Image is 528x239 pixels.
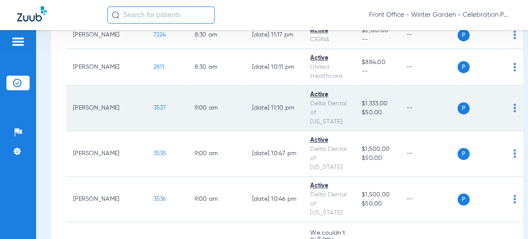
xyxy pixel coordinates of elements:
td: [PERSON_NAME] [66,86,146,131]
span: P [458,61,470,73]
span: Front Office - Winter Garden - Celebration Pediatric Dentistry [369,11,511,19]
span: P [458,148,470,160]
td: 8:30 AM [188,49,245,86]
td: -- [400,131,458,177]
span: $50.00 [362,199,393,208]
div: Active [310,136,348,145]
td: [PERSON_NAME] [66,131,146,177]
span: $1,500.00 [362,190,393,199]
img: Search Icon [112,11,119,19]
span: 7224 [153,32,166,38]
span: $884.00 [362,58,393,67]
span: $1,333.00 [362,99,393,108]
td: [DATE] 11:10 PM [245,86,304,131]
div: Delta Dental of [US_STATE] [310,190,348,218]
div: Active [310,90,348,99]
div: CIGNA [310,35,348,44]
span: $2,120.00 [362,26,393,35]
span: -- [362,35,393,44]
td: [DATE] 10:46 PM [245,177,304,222]
img: Zuub Logo [17,6,47,21]
div: Delta Dental of [US_STATE] [310,145,348,172]
span: P [458,29,470,41]
td: 9:00 AM [188,131,245,177]
td: 9:00 AM [188,177,245,222]
img: group-dot-blue.svg [513,195,516,203]
input: Search for patients [107,6,215,24]
img: group-dot-blue.svg [513,31,516,39]
td: [DATE] 11:17 PM [245,21,304,49]
span: P [458,102,470,114]
td: [DATE] 10:47 PM [245,131,304,177]
span: 3536 [153,196,166,202]
div: Active [310,181,348,190]
td: [PERSON_NAME] [66,177,146,222]
span: $50.00 [362,154,393,163]
span: P [458,193,470,205]
span: $50.00 [362,108,393,117]
img: hamburger-icon [11,37,25,47]
span: -- [362,67,393,76]
div: United Healthcare [310,63,348,81]
td: [DATE] 10:11 PM [245,49,304,86]
td: [PERSON_NAME] [66,49,146,86]
td: [PERSON_NAME] [66,21,146,49]
span: 3537 [153,105,166,111]
td: 9:00 AM [188,86,245,131]
img: group-dot-blue.svg [513,104,516,112]
iframe: Chat Widget [485,198,528,239]
span: $1,500.00 [362,145,393,154]
div: Delta Dental of [US_STATE] [310,99,348,126]
td: -- [400,21,458,49]
td: -- [400,177,458,222]
td: -- [400,86,458,131]
td: 8:30 AM [188,21,245,49]
span: 3535 [153,150,167,156]
div: Active [310,26,348,35]
img: group-dot-blue.svg [513,149,516,158]
span: 2811 [153,64,165,70]
div: Active [310,54,348,63]
img: group-dot-blue.svg [513,63,516,71]
td: -- [400,49,458,86]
